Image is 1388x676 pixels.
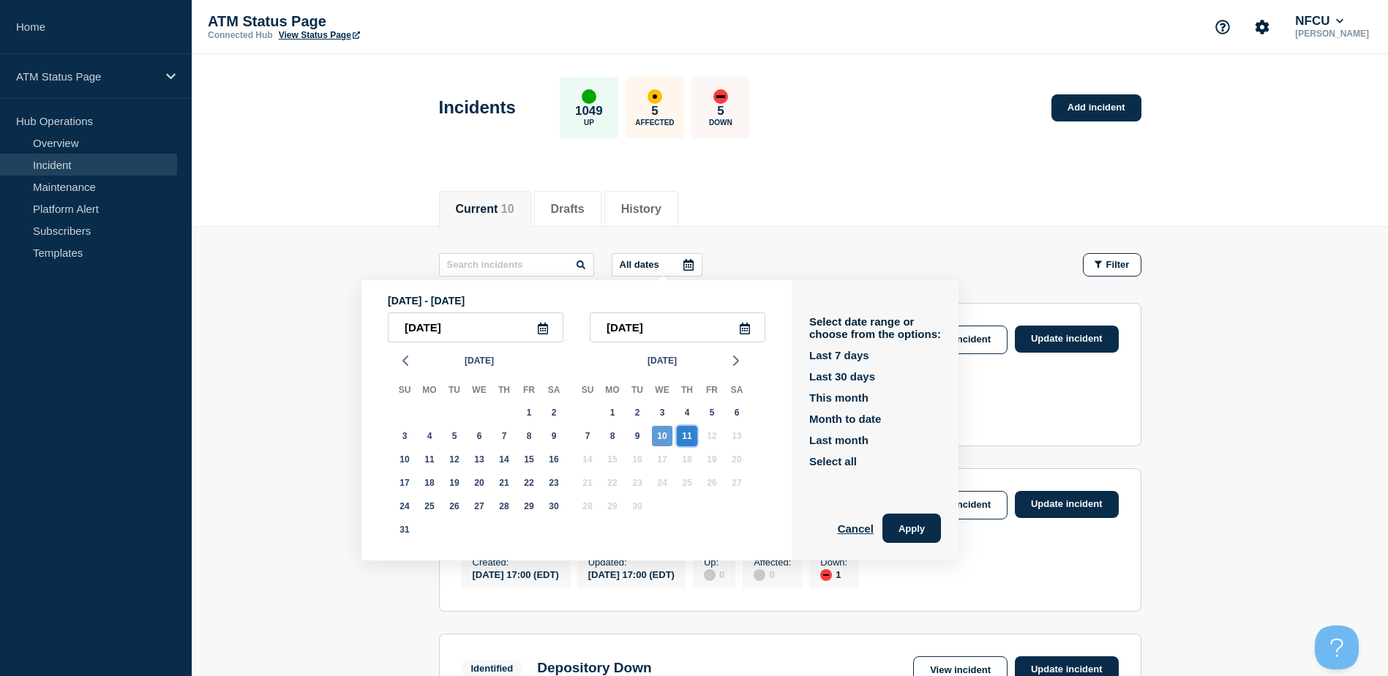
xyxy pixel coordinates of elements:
button: Last month [809,434,869,446]
div: Saturday, Aug 16, 2025 [544,449,564,470]
button: Month to date [809,413,881,425]
div: disabled [704,569,716,581]
div: Wednesday, Sep 3, 2025 [652,402,672,423]
button: Cancel [838,514,874,543]
div: Sunday, Aug 17, 2025 [394,473,415,493]
p: 5 [717,104,724,119]
div: Sa [724,382,749,401]
button: Support [1207,12,1238,42]
div: Monday, Aug 18, 2025 [419,473,440,493]
div: We [467,382,492,401]
div: Thursday, Aug 21, 2025 [494,473,514,493]
div: Monday, Sep 1, 2025 [602,402,623,423]
span: Filter [1106,259,1130,270]
div: Tuesday, Aug 19, 2025 [444,473,465,493]
iframe: Help Scout Beacon - Open [1315,626,1359,669]
input: YYYY-MM-DD [590,312,765,342]
div: We [650,382,675,401]
a: Update incident [1015,491,1119,518]
a: Add incident [1051,94,1141,121]
div: down [820,569,832,581]
div: Mo [417,382,442,401]
div: Saturday, Aug 9, 2025 [544,426,564,446]
div: Thursday, Aug 28, 2025 [494,496,514,517]
a: Update incident [1015,326,1119,353]
div: Thursday, Sep 18, 2025 [677,449,697,470]
div: Tuesday, Aug 12, 2025 [444,449,465,470]
input: YYYY-MM-DD [388,312,563,342]
p: Affected : [754,557,791,568]
p: Up : [704,557,724,568]
p: Down [709,119,732,127]
div: affected [648,89,662,104]
div: Monday, Sep 22, 2025 [602,473,623,493]
div: Tu [625,382,650,401]
div: Sunday, Sep 7, 2025 [577,426,598,446]
button: Last 30 days [809,370,875,383]
div: Th [492,382,517,401]
div: Saturday, Sep 20, 2025 [727,449,747,470]
div: Thursday, Sep 25, 2025 [677,473,697,493]
input: Search incidents [439,253,594,277]
p: Down : [820,557,847,568]
div: Thursday, Aug 14, 2025 [494,449,514,470]
div: Su [575,382,600,401]
div: Tuesday, Sep 23, 2025 [627,473,648,493]
div: down [713,89,728,104]
div: Friday, Aug 8, 2025 [519,426,539,446]
div: Wednesday, Sep 10, 2025 [652,426,672,446]
div: Sunday, Aug 24, 2025 [394,496,415,517]
button: History [621,203,661,216]
div: 1 [820,568,847,581]
p: 5 [651,104,658,119]
p: ATM Status Page [16,70,157,83]
h1: Incidents [439,97,516,118]
p: ATM Status Page [208,13,500,30]
div: Tuesday, Sep 16, 2025 [627,449,648,470]
div: Mo [600,382,625,401]
span: [DATE] [465,350,494,372]
p: Affected [635,119,674,127]
div: Wednesday, Aug 20, 2025 [469,473,489,493]
span: 10 [501,203,514,215]
p: [DATE] - [DATE] [388,295,765,307]
div: Friday, Aug 15, 2025 [519,449,539,470]
p: [PERSON_NAME] [1292,29,1372,39]
button: Apply [882,514,941,543]
button: Select all [809,455,857,467]
div: Saturday, Sep 13, 2025 [727,426,747,446]
div: Friday, Sep 12, 2025 [702,426,722,446]
p: 1049 [575,104,603,119]
div: Wednesday, Aug 13, 2025 [469,449,489,470]
div: Tu [442,382,467,401]
div: Th [675,382,699,401]
div: Friday, Sep 5, 2025 [702,402,722,423]
div: Saturday, Aug 2, 2025 [544,402,564,423]
div: Tuesday, Sep 2, 2025 [627,402,648,423]
button: Last 7 days [809,349,869,361]
div: Monday, Aug 4, 2025 [419,426,440,446]
button: All dates [612,253,702,277]
div: Thursday, Sep 11, 2025 [677,426,697,446]
div: Wednesday, Sep 24, 2025 [652,473,672,493]
div: disabled [754,569,765,581]
div: Su [392,382,417,401]
p: All dates [620,259,659,270]
button: [DATE] [642,350,683,372]
div: Wednesday, Sep 17, 2025 [652,449,672,470]
div: Fr [699,382,724,401]
div: Tuesday, Aug 5, 2025 [444,426,465,446]
div: Saturday, Sep 6, 2025 [727,402,747,423]
button: Filter [1083,253,1141,277]
div: Friday, Sep 19, 2025 [702,449,722,470]
div: Tuesday, Aug 26, 2025 [444,496,465,517]
div: Thursday, Aug 7, 2025 [494,426,514,446]
div: Wednesday, Aug 27, 2025 [469,496,489,517]
div: Monday, Aug 25, 2025 [419,496,440,517]
div: [DATE] 17:00 (EDT) [588,568,675,580]
div: Saturday, Aug 23, 2025 [544,473,564,493]
button: This month [809,391,869,404]
a: View incident [913,326,1008,354]
p: Updated : [588,557,675,568]
div: Friday, Aug 1, 2025 [519,402,539,423]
